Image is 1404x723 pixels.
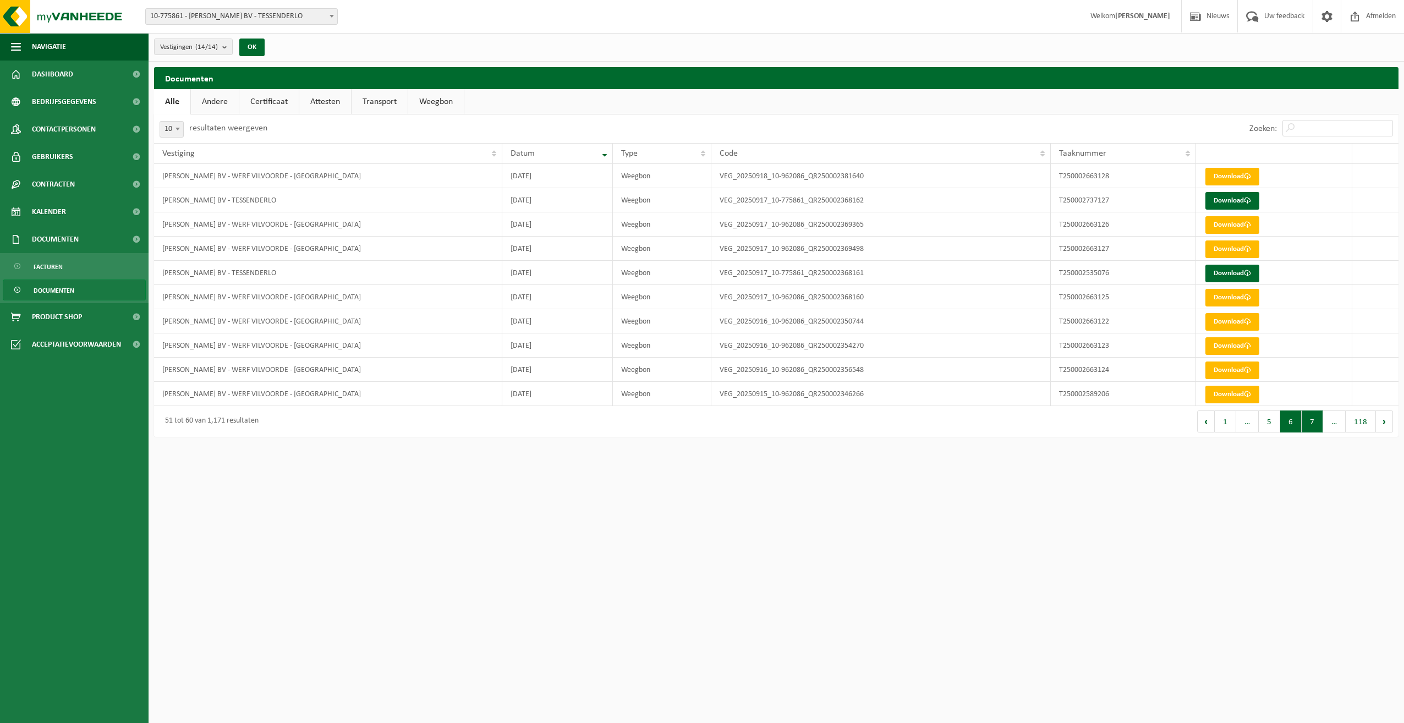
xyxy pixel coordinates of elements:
span: … [1236,410,1259,432]
td: Weegbon [613,188,711,212]
a: Attesten [299,89,351,114]
td: T250002535076 [1051,261,1195,285]
a: Download [1205,192,1259,210]
span: Datum [511,149,535,158]
td: VEG_20250917_10-962086_QR250002368160 [711,285,1051,309]
a: Certificaat [239,89,299,114]
td: [DATE] [502,309,613,333]
span: Acceptatievoorwaarden [32,331,121,358]
button: Next [1376,410,1393,432]
td: VEG_20250918_10-962086_QR250002381640 [711,164,1051,188]
td: [PERSON_NAME] BV - TESSENDERLO [154,261,502,285]
td: Weegbon [613,285,711,309]
span: Taaknummer [1059,149,1106,158]
td: VEG_20250916_10-962086_QR250002354270 [711,333,1051,358]
td: T250002663126 [1051,212,1195,237]
a: Download [1205,168,1259,185]
td: T250002737127 [1051,188,1195,212]
a: Facturen [3,256,146,277]
td: T250002663127 [1051,237,1195,261]
button: 1 [1215,410,1236,432]
td: [DATE] [502,188,613,212]
td: VEG_20250917_10-775861_QR250002368161 [711,261,1051,285]
td: [PERSON_NAME] BV - WERF VILVOORDE - [GEOGRAPHIC_DATA] [154,333,502,358]
td: [DATE] [502,261,613,285]
a: Transport [352,89,408,114]
span: 10 [160,122,183,137]
td: [DATE] [502,358,613,382]
span: … [1323,410,1346,432]
td: [PERSON_NAME] BV - WERF VILVOORDE - [GEOGRAPHIC_DATA] [154,358,502,382]
span: Code [720,149,738,158]
td: VEG_20250917_10-962086_QR250002369365 [711,212,1051,237]
td: VEG_20250915_10-962086_QR250002346266 [711,382,1051,406]
button: 7 [1302,410,1323,432]
span: 10 [160,121,184,138]
td: T250002663122 [1051,309,1195,333]
strong: [PERSON_NAME] [1115,12,1170,20]
a: Documenten [3,280,146,300]
td: VEG_20250917_10-775861_QR250002368162 [711,188,1051,212]
span: Facturen [34,256,63,277]
span: 10-775861 - YVES MAES BV - TESSENDERLO [145,8,338,25]
td: Weegbon [613,164,711,188]
span: Bedrijfsgegevens [32,88,96,116]
a: Weegbon [408,89,464,114]
label: resultaten weergeven [189,124,267,133]
label: Zoeken: [1249,124,1277,133]
button: Vestigingen(14/14) [154,39,233,55]
td: [PERSON_NAME] BV - WERF VILVOORDE - [GEOGRAPHIC_DATA] [154,237,502,261]
td: Weegbon [613,309,711,333]
button: Previous [1197,410,1215,432]
button: 6 [1280,410,1302,432]
h2: Documenten [154,67,1398,89]
span: Navigatie [32,33,66,61]
span: Gebruikers [32,143,73,171]
span: Contracten [32,171,75,198]
td: T250002663123 [1051,333,1195,358]
span: Documenten [32,226,79,253]
a: Download [1205,386,1259,403]
td: [PERSON_NAME] BV - WERF VILVOORDE - [GEOGRAPHIC_DATA] [154,285,502,309]
button: 5 [1259,410,1280,432]
a: Download [1205,240,1259,258]
td: T250002663125 [1051,285,1195,309]
count: (14/14) [195,43,218,51]
td: [PERSON_NAME] BV - WERF VILVOORDE - [GEOGRAPHIC_DATA] [154,382,502,406]
td: VEG_20250916_10-962086_QR250002350744 [711,309,1051,333]
span: 10-775861 - YVES MAES BV - TESSENDERLO [146,9,337,24]
td: T250002663128 [1051,164,1195,188]
button: OK [239,39,265,56]
td: [DATE] [502,237,613,261]
a: Andere [191,89,239,114]
td: [PERSON_NAME] BV - WERF VILVOORDE - [GEOGRAPHIC_DATA] [154,164,502,188]
td: Weegbon [613,261,711,285]
a: Download [1205,289,1259,306]
a: Download [1205,265,1259,282]
td: Weegbon [613,237,711,261]
span: Kalender [32,198,66,226]
td: [PERSON_NAME] BV - WERF VILVOORDE - [GEOGRAPHIC_DATA] [154,212,502,237]
span: Dashboard [32,61,73,88]
td: [DATE] [502,164,613,188]
div: 51 tot 60 van 1,171 resultaten [160,412,259,431]
span: Contactpersonen [32,116,96,143]
a: Download [1205,337,1259,355]
td: Weegbon [613,212,711,237]
td: Weegbon [613,358,711,382]
td: T250002663124 [1051,358,1195,382]
td: [PERSON_NAME] BV - WERF VILVOORDE - [GEOGRAPHIC_DATA] [154,309,502,333]
td: [DATE] [502,382,613,406]
td: [DATE] [502,212,613,237]
td: [DATE] [502,333,613,358]
td: Weegbon [613,333,711,358]
td: VEG_20250917_10-962086_QR250002369498 [711,237,1051,261]
td: [DATE] [502,285,613,309]
td: Weegbon [613,382,711,406]
span: Vestiging [162,149,195,158]
td: [PERSON_NAME] BV - TESSENDERLO [154,188,502,212]
span: Product Shop [32,303,82,331]
span: Documenten [34,280,74,301]
button: 118 [1346,410,1376,432]
td: T250002589206 [1051,382,1195,406]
